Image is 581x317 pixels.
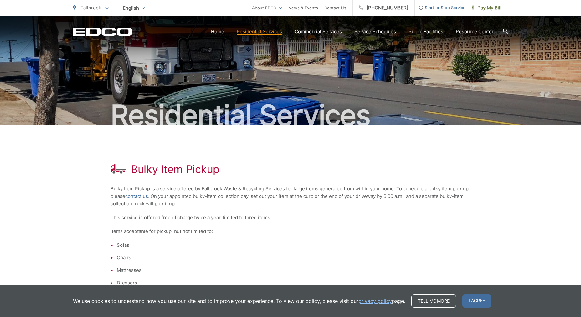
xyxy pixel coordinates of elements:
[288,4,318,12] a: News & Events
[358,297,392,305] a: privacy policy
[324,4,346,12] a: Contact Us
[80,5,101,11] span: Fallbrook
[73,100,508,131] h2: Residential Services
[131,163,219,176] h1: Bulky Item Pickup
[472,4,501,12] span: Pay My Bill
[111,228,470,235] p: Items acceptable for pickup, but not limited to:
[117,254,470,262] li: Chairs
[409,28,443,35] a: Public Facilities
[111,185,470,208] p: Bulky Item Pickup is a service offered by Fallbrook Waste & Recycling Services for large items ge...
[118,3,150,13] span: English
[117,267,470,274] li: Mattresses
[354,28,396,35] a: Service Schedules
[252,4,282,12] a: About EDCO
[456,28,494,35] a: Resource Center
[411,294,456,308] a: Tell me more
[73,27,132,36] a: EDCD logo. Return to the homepage.
[462,294,491,308] span: I agree
[237,28,282,35] a: Residential Services
[117,279,470,287] li: Dressers
[111,214,470,221] p: This service is offered free of charge twice a year, limited to three items.
[117,241,470,249] li: Sofas
[211,28,224,35] a: Home
[125,193,148,200] a: contact us
[73,297,405,305] p: We use cookies to understand how you use our site and to improve your experience. To view our pol...
[295,28,342,35] a: Commercial Services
